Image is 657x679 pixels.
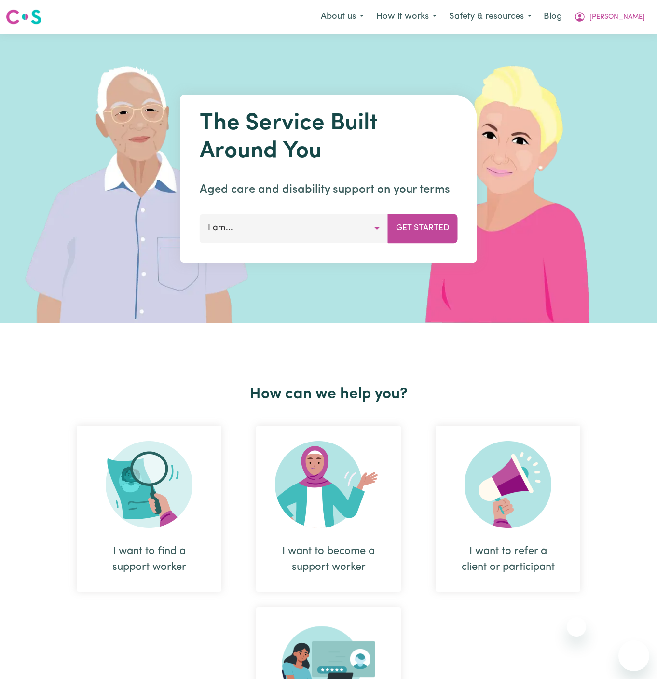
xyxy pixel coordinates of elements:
div: I want to become a support worker [256,426,401,592]
img: Become Worker [275,441,382,528]
div: I want to refer a client or participant [459,543,557,575]
button: Safety & resources [443,7,538,27]
div: I want to become a support worker [279,543,378,575]
img: Careseekers logo [6,8,41,26]
button: My Account [568,7,651,27]
iframe: Close message [567,617,586,637]
iframe: Button to launch messaging window [618,640,649,671]
button: I am... [200,214,388,243]
span: [PERSON_NAME] [589,12,645,23]
button: About us [315,7,370,27]
h2: How can we help you? [59,385,598,403]
div: I want to find a support worker [100,543,198,575]
div: I want to refer a client or participant [436,426,580,592]
p: Aged care and disability support on your terms [200,181,458,198]
div: I want to find a support worker [77,426,221,592]
img: Search [106,441,192,528]
img: Refer [465,441,551,528]
button: How it works [370,7,443,27]
h1: The Service Built Around You [200,110,458,166]
button: Get Started [388,214,458,243]
a: Careseekers logo [6,6,41,28]
a: Blog [538,6,568,28]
